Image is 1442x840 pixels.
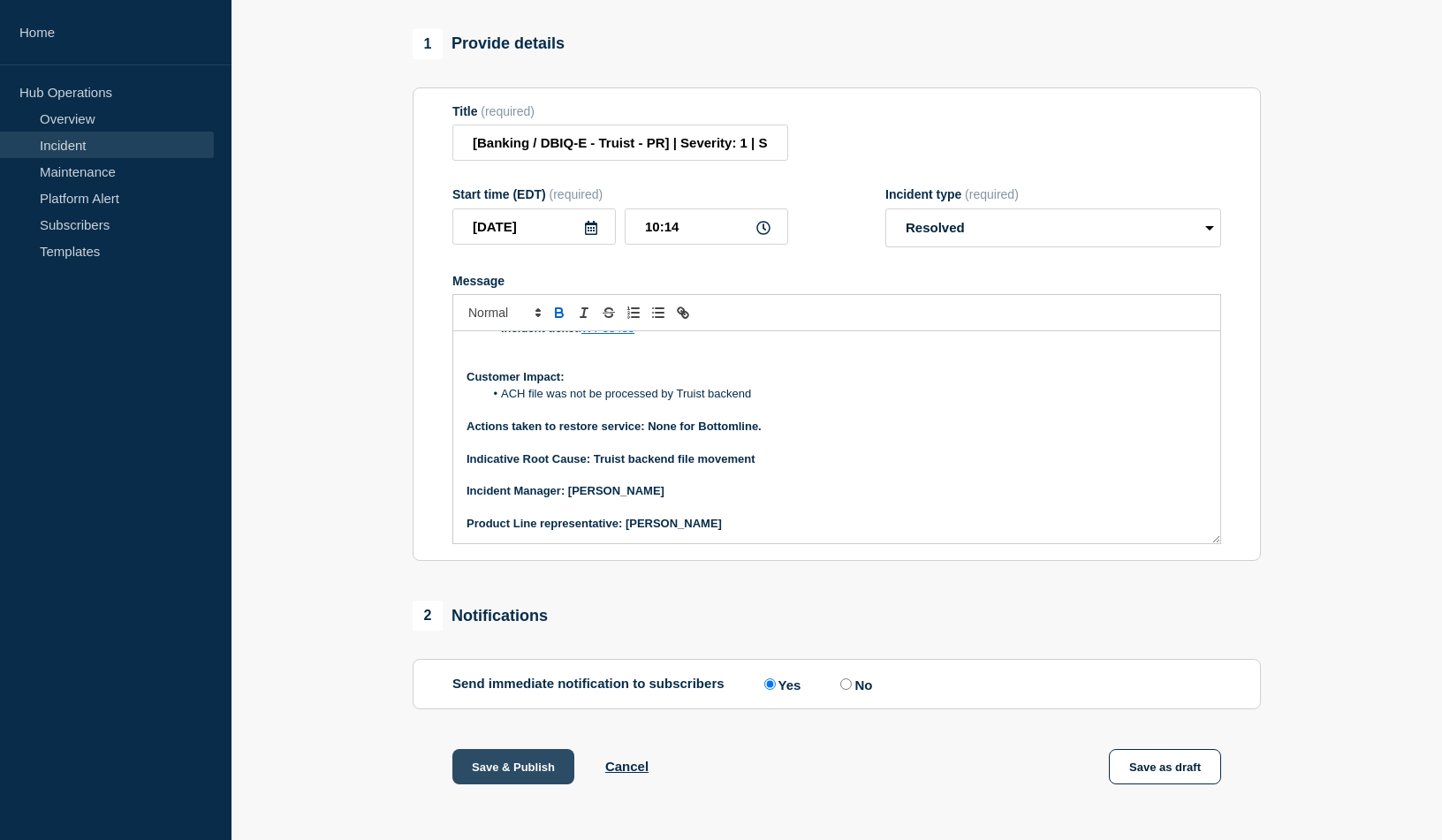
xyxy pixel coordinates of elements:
button: Toggle strikethrough text [596,302,621,323]
div: Incident type [885,187,1221,201]
span: (required) [550,187,603,201]
span: (required) [965,187,1019,201]
label: No [836,676,872,692]
input: Yes [764,678,776,690]
strong: Indicative Root Cause: Truist backend file movement [467,452,755,465]
input: Title [452,125,788,161]
button: Toggle bold text [547,302,572,323]
div: Notifications [413,601,548,631]
div: Send immediate notification to subscribers [452,676,1221,692]
a: WT-58438 [581,322,634,335]
button: Toggle italic text [572,302,596,323]
div: Provide details [413,29,565,59]
div: Message [452,274,1221,288]
button: Toggle link [671,302,695,323]
strong: Product Line representative: [PERSON_NAME] [467,517,722,530]
p: Send immediate notification to subscribers [452,676,725,692]
input: No [840,678,852,690]
strong: Incident ticket [501,322,578,335]
button: Toggle ordered list [621,302,646,323]
span: Font size [460,302,547,323]
div: Message [453,331,1220,543]
strong: Incident Manager: [PERSON_NAME] [467,484,664,497]
span: 1 [413,29,443,59]
label: Yes [760,676,801,692]
span: 2 [413,601,443,631]
strong: Customer Impact: [467,370,565,383]
strong: Actions taken to restore service: None for Bottomline. [467,420,762,433]
div: Title [452,104,788,118]
button: Save & Publish [452,749,574,784]
input: HH:MM [625,208,788,245]
span: (required) [481,104,535,118]
button: Toggle bulleted list [646,302,671,323]
button: Cancel [605,759,649,774]
input: YYYY-MM-DD [452,208,616,245]
select: Incident type [885,208,1221,247]
li: ACH file was not be processed by Truist backend [484,386,1208,402]
div: Start time (EDT) [452,187,788,201]
button: Save as draft [1109,749,1221,784]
